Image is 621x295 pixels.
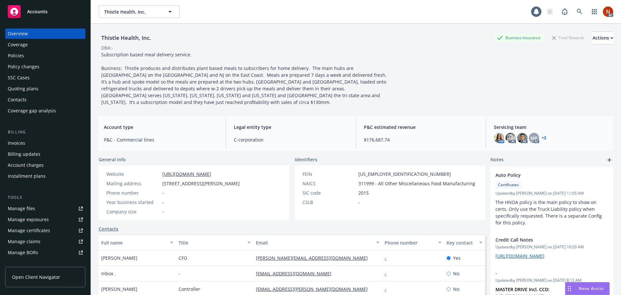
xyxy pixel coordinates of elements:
a: Overview [5,28,85,39]
span: Auto Policy [496,172,591,178]
button: Full name [99,235,176,250]
div: Actions [593,32,613,44]
div: FEIN [302,171,356,177]
a: Coverage gap analysis [5,106,85,116]
span: Accounts [27,9,48,14]
span: - [162,208,164,215]
a: - [385,255,391,261]
button: Key contact [444,235,485,250]
a: Manage claims [5,236,85,247]
span: Servicing team [494,124,608,130]
span: 311999 - All Other Miscellaneous Food Manufacturing [358,180,475,187]
span: MP [530,135,538,142]
div: Quoting plans [8,84,38,94]
a: Quoting plans [5,84,85,94]
div: SIC code [302,189,356,196]
a: Policy changes [5,62,85,72]
div: Coverage [8,40,28,50]
a: Account charges [5,160,85,170]
a: Billing updates [5,149,85,159]
a: SSC Cases [5,73,85,83]
div: Coverage gap analysis [8,106,56,116]
a: [URL][DOMAIN_NAME] [162,171,211,177]
div: Manage claims [8,236,40,247]
span: [PERSON_NAME] [101,286,137,292]
div: Title [179,239,244,246]
div: Auto PolicyCertificatesUpdatedby [PERSON_NAME] on [DATE] 11:05 AMThe HNOA policy is the main poli... [490,166,613,231]
img: photo [494,133,504,143]
span: Certificates [498,182,519,188]
a: Report a Bug [558,5,571,18]
span: Updated by [PERSON_NAME] on [DATE] 8:12 AM [496,278,608,283]
div: Policy changes [8,62,39,72]
a: Summary of insurance [5,258,85,269]
span: P&C - Commercial lines [104,136,218,143]
span: Manage exposures [5,214,85,225]
a: Manage BORs [5,247,85,258]
span: Identifiers [295,156,317,163]
a: Contacts [5,95,85,105]
span: [PERSON_NAME] [101,255,137,261]
a: [PERSON_NAME][EMAIL_ADDRESS][DOMAIN_NAME] [256,255,373,261]
span: 2015 [358,189,369,196]
span: No [453,270,459,277]
span: Notes [490,156,504,164]
div: Summary of insurance [8,258,57,269]
div: Mailing address [106,180,160,187]
span: Yes [453,255,461,261]
div: Drag to move [565,282,573,295]
span: Updated by [PERSON_NAME] on [DATE] 11:05 AM [496,190,608,196]
div: Overview [8,28,28,39]
div: Business Insurance [494,34,544,42]
a: Contacts [99,225,118,232]
span: C-corporation [234,136,348,143]
div: Phone number [385,239,434,246]
div: Manage exposures [8,214,49,225]
div: Company size [106,208,160,215]
a: Switch app [588,5,601,18]
div: SSC Cases [8,73,30,83]
span: Updated by [PERSON_NAME] on [DATE] 10:29 AM [496,244,608,250]
div: Credit Call NotesUpdatedby [PERSON_NAME] on [DATE] 10:29 AM[URL][DOMAIN_NAME] [490,231,613,265]
a: Start snowing [543,5,556,18]
span: CFO [179,255,187,261]
button: Nova Assist [565,282,610,295]
button: Title [176,235,253,250]
span: - [179,270,180,277]
div: Billing [5,129,85,135]
div: Policies [8,51,24,61]
span: Controller [179,286,200,292]
img: photo [517,133,528,143]
a: [URL][DOMAIN_NAME] [496,253,544,259]
strong: MASTER DRIVE Incl. CCD: [496,286,550,292]
div: Manage certificates [8,225,50,236]
div: Account charges [8,160,44,170]
a: Accounts [5,3,85,21]
div: Invoices [8,138,25,148]
span: Account type [104,124,218,130]
span: $176,687.74 [364,136,478,143]
span: Thistle Health, Inc. [104,8,160,15]
a: Manage certificates [5,225,85,236]
div: CSLB [302,199,356,206]
a: Search [573,5,586,18]
div: Tools [5,194,85,201]
span: - [358,199,360,206]
span: [STREET_ADDRESS][PERSON_NAME] [162,180,240,187]
div: Key contact [447,239,475,246]
div: Email [256,239,372,246]
button: Actions [593,31,613,44]
span: General info [99,156,126,163]
a: Invoices [5,138,85,148]
span: - [162,189,164,196]
a: - [385,286,391,292]
a: add [605,156,613,164]
span: Inbox . [101,270,116,277]
div: Website [106,171,160,177]
div: Manage files [8,203,35,214]
img: photo [603,6,613,17]
button: Phone number [382,235,444,250]
a: [EMAIL_ADDRESS][DOMAIN_NAME] [256,270,337,277]
a: - [385,270,391,277]
span: P&C estimated revenue [364,124,478,130]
